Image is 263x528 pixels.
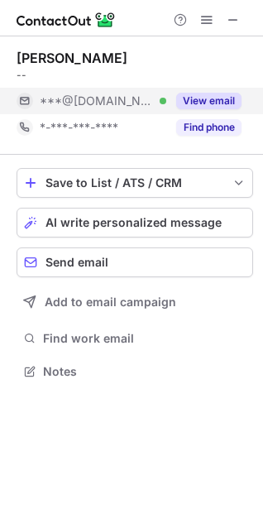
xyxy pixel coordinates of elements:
[45,216,222,229] span: AI write personalized message
[43,331,246,346] span: Find work email
[45,295,176,309] span: Add to email campaign
[17,168,253,198] button: save-profile-one-click
[17,287,253,317] button: Add to email campaign
[45,176,224,190] div: Save to List / ATS / CRM
[17,360,253,383] button: Notes
[17,10,116,30] img: ContactOut v5.3.10
[17,327,253,350] button: Find work email
[17,208,253,238] button: AI write personalized message
[176,93,241,109] button: Reveal Button
[17,247,253,277] button: Send email
[40,94,154,108] span: ***@[DOMAIN_NAME]
[176,119,241,136] button: Reveal Button
[17,50,127,66] div: [PERSON_NAME]
[43,364,246,379] span: Notes
[45,256,108,269] span: Send email
[17,68,253,83] div: --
